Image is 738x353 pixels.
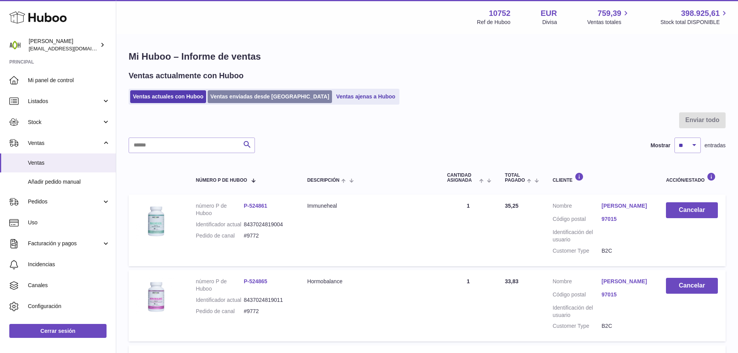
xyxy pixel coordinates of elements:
[552,215,601,225] dt: Código postal
[196,308,244,315] dt: Pedido de canal
[130,90,206,103] a: Ventas actuales con Huboo
[505,173,525,183] span: Total pagado
[542,19,557,26] div: Divisa
[552,172,650,183] div: Cliente
[196,178,247,183] span: número P de Huboo
[28,77,110,84] span: Mi panel de control
[602,291,650,298] a: 97015
[489,8,511,19] strong: 10752
[208,90,332,103] a: Ventas enviadas desde [GEOGRAPHIC_DATA]
[552,229,601,243] dt: Identificación del usuario
[136,278,175,317] img: 107521706523581.jpg
[196,296,244,304] dt: Identificador actual
[681,8,720,19] span: 398.925,61
[28,98,102,105] span: Listados
[552,278,601,287] dt: Nombre
[541,8,557,19] strong: EUR
[244,308,292,315] dd: #9772
[244,232,292,239] dd: #9772
[196,202,244,217] dt: número P de Huboo
[661,19,729,26] span: Stock total DISPONIBLE
[28,219,110,226] span: Uso
[552,291,601,300] dt: Código postal
[196,221,244,228] dt: Identificador actual
[447,173,477,183] span: Cantidad ASIGNADA
[661,8,729,26] a: 398.925,61 Stock total DISPONIBLE
[587,8,630,26] a: 759,39 Ventas totales
[552,202,601,212] dt: Nombre
[244,278,267,284] a: P-524865
[29,45,114,52] span: [EMAIL_ADDRESS][DOMAIN_NAME]
[28,139,102,147] span: Ventas
[244,221,292,228] dd: 8437024819004
[9,324,107,338] a: Cerrar sesión
[602,247,650,255] dd: B2C
[307,278,432,285] div: Hormobalance
[705,142,726,149] span: entradas
[28,282,110,289] span: Canales
[28,159,110,167] span: Ventas
[602,215,650,223] a: 97015
[666,172,718,183] div: Acción/Estado
[9,39,21,51] img: internalAdmin-10752@internal.huboo.com
[29,38,98,52] div: [PERSON_NAME]
[505,203,518,209] span: 35,25
[552,304,601,319] dt: Identificación del usuario
[244,296,292,304] dd: 8437024819011
[28,198,102,205] span: Pedidos
[505,278,518,284] span: 33,83
[552,247,601,255] dt: Customer Type
[28,178,110,186] span: Añadir pedido manual
[307,202,432,210] div: Immuneheal
[28,261,110,268] span: Incidencias
[136,202,175,241] img: 107521706523597.jpg
[598,8,621,19] span: 759,39
[28,303,110,310] span: Configuración
[334,90,398,103] a: Ventas ajenas a Huboo
[666,202,718,218] button: Cancelar
[602,322,650,330] dd: B2C
[129,50,726,63] h1: Mi Huboo – Informe de ventas
[129,71,244,81] h2: Ventas actualmente con Huboo
[602,278,650,285] a: [PERSON_NAME]
[602,202,650,210] a: [PERSON_NAME]
[552,322,601,330] dt: Customer Type
[307,178,339,183] span: Descripción
[196,232,244,239] dt: Pedido de canal
[28,240,102,247] span: Facturación y pagos
[196,278,244,293] dt: número P de Huboo
[587,19,630,26] span: Ventas totales
[28,119,102,126] span: Stock
[650,142,670,149] label: Mostrar
[666,278,718,294] button: Cancelar
[477,19,510,26] div: Ref de Huboo
[439,195,497,266] td: 1
[439,270,497,341] td: 1
[244,203,267,209] a: P-524861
